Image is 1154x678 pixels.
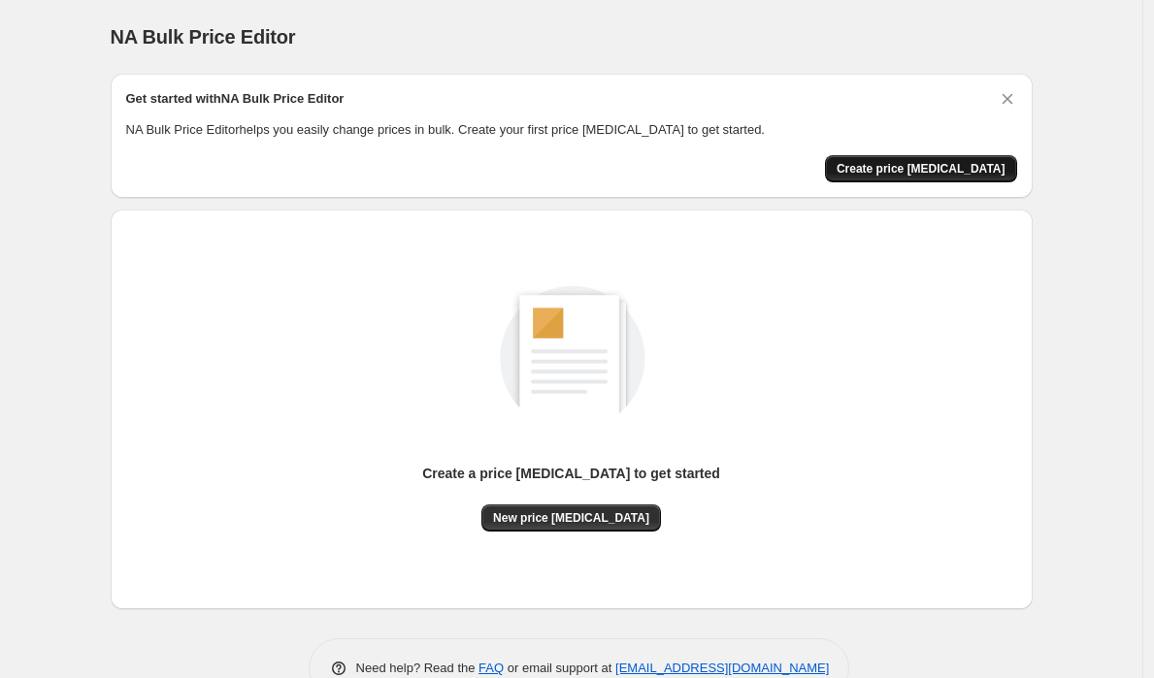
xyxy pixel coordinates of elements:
span: New price [MEDICAL_DATA] [493,510,649,526]
a: [EMAIL_ADDRESS][DOMAIN_NAME] [615,661,829,675]
span: NA Bulk Price Editor [111,26,296,48]
p: Create a price [MEDICAL_DATA] to get started [422,464,720,483]
span: or email support at [504,661,615,675]
h2: Get started with NA Bulk Price Editor [126,89,345,109]
button: Dismiss card [998,89,1017,109]
p: NA Bulk Price Editor helps you easily change prices in bulk. Create your first price [MEDICAL_DAT... [126,120,1017,140]
button: New price [MEDICAL_DATA] [481,504,661,532]
a: FAQ [478,661,504,675]
span: Need help? Read the [356,661,479,675]
button: Create price change job [825,155,1017,182]
span: Create price [MEDICAL_DATA] [837,161,1006,177]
